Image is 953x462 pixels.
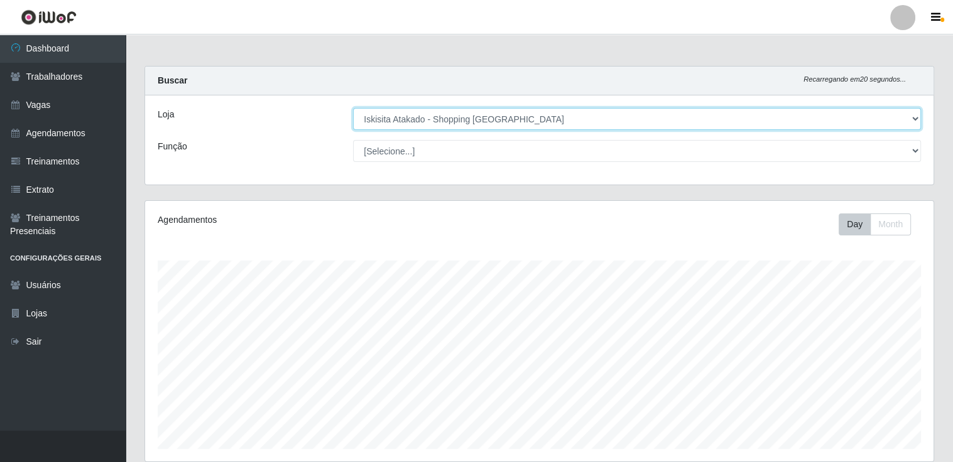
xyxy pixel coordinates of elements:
button: Month [870,213,911,235]
button: Day [839,213,871,235]
div: Toolbar with button groups [839,213,921,235]
label: Loja [158,108,174,121]
i: Recarregando em 20 segundos... [803,75,906,83]
div: Agendamentos [158,213,465,227]
img: CoreUI Logo [21,9,77,25]
strong: Buscar [158,75,187,85]
div: First group [839,213,911,235]
label: Função [158,140,187,153]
